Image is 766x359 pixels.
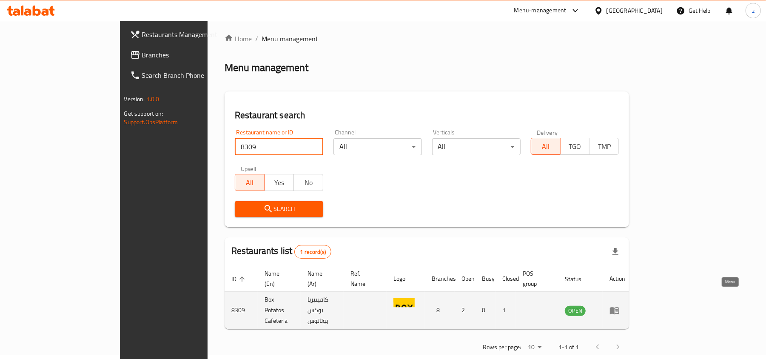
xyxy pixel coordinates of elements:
[142,50,241,60] span: Branches
[123,45,248,65] a: Branches
[124,94,145,105] span: Version:
[239,177,261,189] span: All
[475,292,495,329] td: 0
[258,292,301,329] td: Box Potatos Cafeteria
[752,6,755,15] span: z
[603,266,632,292] th: Action
[225,266,632,329] table: enhanced table
[432,138,521,155] div: All
[308,268,333,289] span: Name (Ar)
[387,266,425,292] th: Logo
[483,342,521,353] p: Rows per page:
[565,274,592,284] span: Status
[124,108,163,119] span: Get support on:
[235,174,265,191] button: All
[537,129,558,135] label: Delivery
[265,268,290,289] span: Name (En)
[301,292,344,329] td: كافيتيريا بوكس بوتاتوس
[231,274,248,284] span: ID
[297,177,320,189] span: No
[146,94,159,105] span: 1.0.0
[425,292,455,329] td: 8
[393,298,415,319] img: Box Potatos Cafeteria
[142,70,241,80] span: Search Branch Phone
[235,201,323,217] button: Search
[225,34,629,44] nav: breadcrumb
[123,65,248,85] a: Search Branch Phone
[607,6,663,15] div: [GEOGRAPHIC_DATA]
[495,266,516,292] th: Closed
[142,29,241,40] span: Restaurants Management
[524,341,545,354] div: Rows per page:
[558,342,579,353] p: 1-1 of 1
[565,306,586,316] span: OPEN
[255,34,258,44] li: /
[425,266,455,292] th: Branches
[455,292,475,329] td: 2
[225,61,308,74] h2: Menu management
[350,268,376,289] span: Ref. Name
[564,140,587,153] span: TGO
[531,138,561,155] button: All
[241,165,256,171] label: Upsell
[268,177,290,189] span: Yes
[560,138,590,155] button: TGO
[605,242,626,262] div: Export file
[333,138,422,155] div: All
[123,24,248,45] a: Restaurants Management
[124,117,178,128] a: Support.OpsPlatform
[235,109,619,122] h2: Restaurant search
[535,140,557,153] span: All
[495,292,516,329] td: 1
[455,266,475,292] th: Open
[593,140,615,153] span: TMP
[514,6,567,16] div: Menu-management
[294,245,331,259] div: Total records count
[293,174,323,191] button: No
[262,34,318,44] span: Menu management
[295,248,331,256] span: 1 record(s)
[242,204,316,214] span: Search
[264,174,294,191] button: Yes
[589,138,619,155] button: TMP
[523,268,548,289] span: POS group
[475,266,495,292] th: Busy
[235,138,323,155] input: Search for restaurant name or ID..
[231,245,331,259] h2: Restaurants list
